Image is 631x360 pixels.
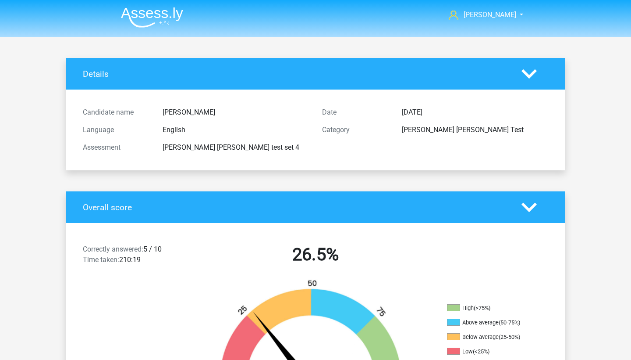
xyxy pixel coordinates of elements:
div: Candidate name [76,107,156,118]
div: (25-50%) [499,334,520,340]
span: Correctly answered: [83,245,143,253]
div: Language [76,125,156,135]
img: Assessly [121,7,183,28]
div: (<25%) [473,348,489,355]
div: Category [315,125,395,135]
h2: 26.5% [202,244,429,265]
div: English [156,125,315,135]
li: High [447,304,535,312]
div: Date [315,107,395,118]
div: Assessment [76,142,156,153]
div: (50-75%) [499,319,520,326]
h4: Overall score [83,202,508,212]
div: [DATE] [395,107,555,118]
li: Low [447,348,535,356]
span: [PERSON_NAME] [464,11,516,19]
div: 5 / 10 210:19 [76,244,196,269]
div: [PERSON_NAME] [PERSON_NAME] test set 4 [156,142,315,153]
div: [PERSON_NAME] [PERSON_NAME] Test [395,125,555,135]
div: (>75%) [474,305,490,311]
div: [PERSON_NAME] [156,107,315,118]
a: [PERSON_NAME] [445,10,517,20]
h4: Details [83,69,508,79]
li: Above average [447,319,535,327]
span: Time taken: [83,256,119,264]
li: Below average [447,333,535,341]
